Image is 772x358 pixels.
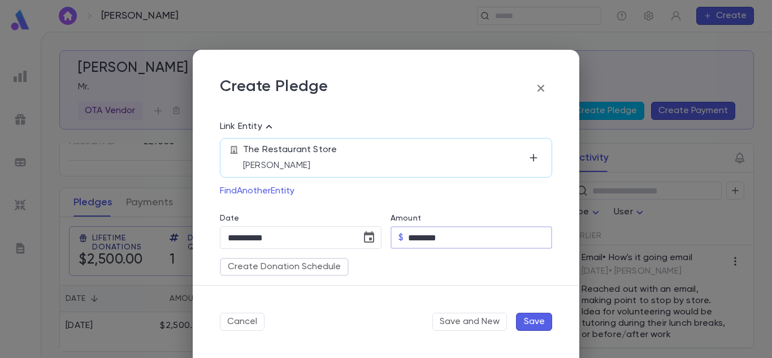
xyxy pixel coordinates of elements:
p: [PERSON_NAME] [243,160,524,171]
p: Link Entity [220,120,276,133]
button: Create Donation Schedule [220,258,349,276]
div: The Restaurant Store [243,144,524,171]
label: Date [220,214,381,223]
p: $ [398,232,404,243]
button: Choose date, selected date is Sep 11, 2025 [358,226,380,249]
p: Create Pledge [220,77,328,100]
label: Amount [391,214,421,223]
button: Save [516,313,552,331]
button: Cancel [220,313,264,331]
button: FindAnotherEntity [220,182,294,200]
button: Save and New [432,313,507,331]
